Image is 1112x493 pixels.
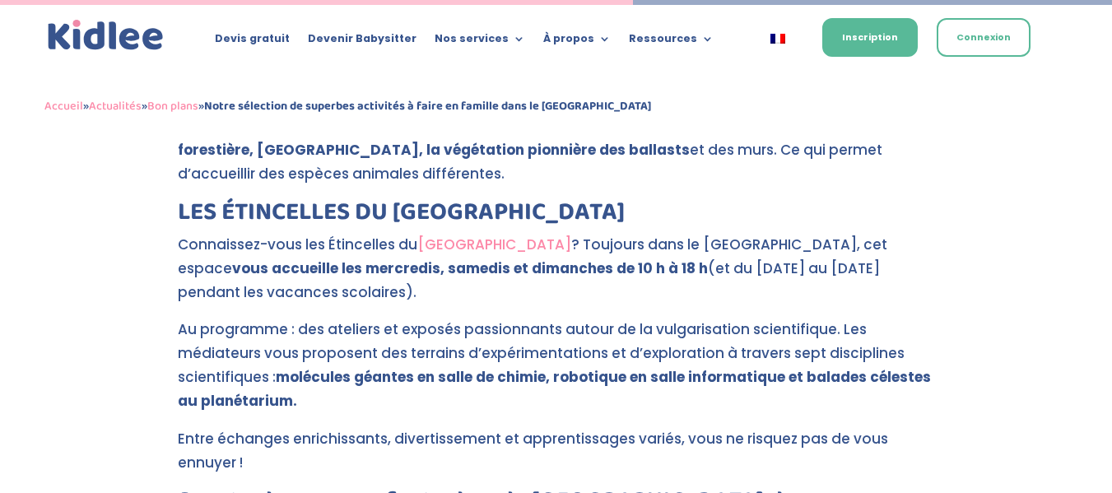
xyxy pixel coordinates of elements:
[44,16,167,54] a: Kidlee Logo
[178,427,935,489] p: Entre échanges enrichissants, divertissement et apprentissages variés, vous ne risquez pas de vou...
[937,18,1031,57] a: Connexion
[44,96,83,116] a: Accueil
[178,367,931,411] strong: molécules géantes en salle de chimie, robotique en salle informatique et balades célestes au plan...
[417,235,571,254] a: [GEOGRAPHIC_DATA]
[629,33,714,51] a: Ressources
[232,258,708,278] strong: vous accueille les mercredis, samedis et dimanches de 10 h à 18 h
[178,318,935,427] p: Au programme : des ateliers et exposés passionnants autour de la vulgarisation scientifique. Les ...
[44,16,167,54] img: logo_kidlee_bleu
[44,96,651,116] span: » » »
[178,91,935,200] p: La est . Elle abrite, en effet, un habitat naturel très varié : et des murs. Ce qui permet d’accu...
[89,96,142,116] a: Actualités
[822,18,918,57] a: Inscription
[204,96,651,116] strong: Notre sélection de superbes activités à faire en famille dans le [GEOGRAPHIC_DATA]
[543,33,611,51] a: À propos
[178,116,882,160] strong: le boisement, la friche, la lisière forestière, [GEOGRAPHIC_DATA], la végétation pionnière des ba...
[215,33,290,51] a: Devis gratuit
[147,96,198,116] a: Bon plans
[308,33,416,51] a: Devenir Babysitter
[435,33,525,51] a: Nos services
[178,200,935,233] h2: LES ÉTINCELLES DU [GEOGRAPHIC_DATA]
[770,34,785,44] img: Français
[178,233,935,319] p: Connaissez-vous les Étincelles du ? Toujours dans le [GEOGRAPHIC_DATA], cet espace (et du [DATE] ...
